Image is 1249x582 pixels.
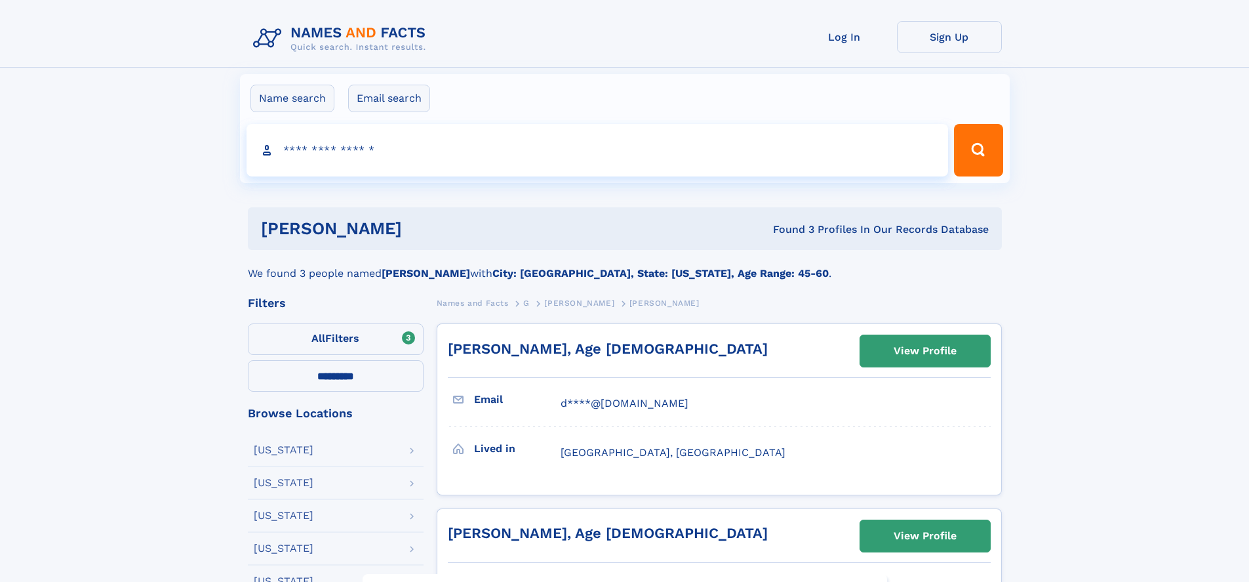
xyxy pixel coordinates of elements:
[523,299,530,308] span: G
[860,335,990,367] a: View Profile
[311,332,325,344] span: All
[860,520,990,552] a: View Profile
[250,85,334,112] label: Name search
[894,521,957,551] div: View Profile
[954,124,1002,177] button: Search Button
[254,543,313,554] div: [US_STATE]
[248,297,424,309] div: Filters
[474,388,561,411] h3: Email
[248,323,424,355] label: Filters
[448,341,768,357] a: [PERSON_NAME], Age [DEMOGRAPHIC_DATA]
[544,299,614,308] span: [PERSON_NAME]
[629,299,700,308] span: [PERSON_NAME]
[448,525,768,541] a: [PERSON_NAME], Age [DEMOGRAPHIC_DATA]
[248,407,424,419] div: Browse Locations
[247,124,949,177] input: search input
[254,445,313,455] div: [US_STATE]
[544,295,614,311] a: [PERSON_NAME]
[474,438,561,460] h3: Lived in
[254,510,313,521] div: [US_STATE]
[248,250,1002,281] div: We found 3 people named with .
[261,220,587,237] h1: [PERSON_NAME]
[492,267,829,280] b: City: [GEOGRAPHIC_DATA], State: [US_STATE], Age Range: 45-60
[382,267,470,280] b: [PERSON_NAME]
[894,336,957,366] div: View Profile
[523,295,530,311] a: G
[587,222,989,237] div: Found 3 Profiles In Our Records Database
[897,21,1002,53] a: Sign Up
[561,446,785,459] span: [GEOGRAPHIC_DATA], [GEOGRAPHIC_DATA]
[437,295,509,311] a: Names and Facts
[348,85,430,112] label: Email search
[248,21,437,56] img: Logo Names and Facts
[792,21,897,53] a: Log In
[254,478,313,488] div: [US_STATE]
